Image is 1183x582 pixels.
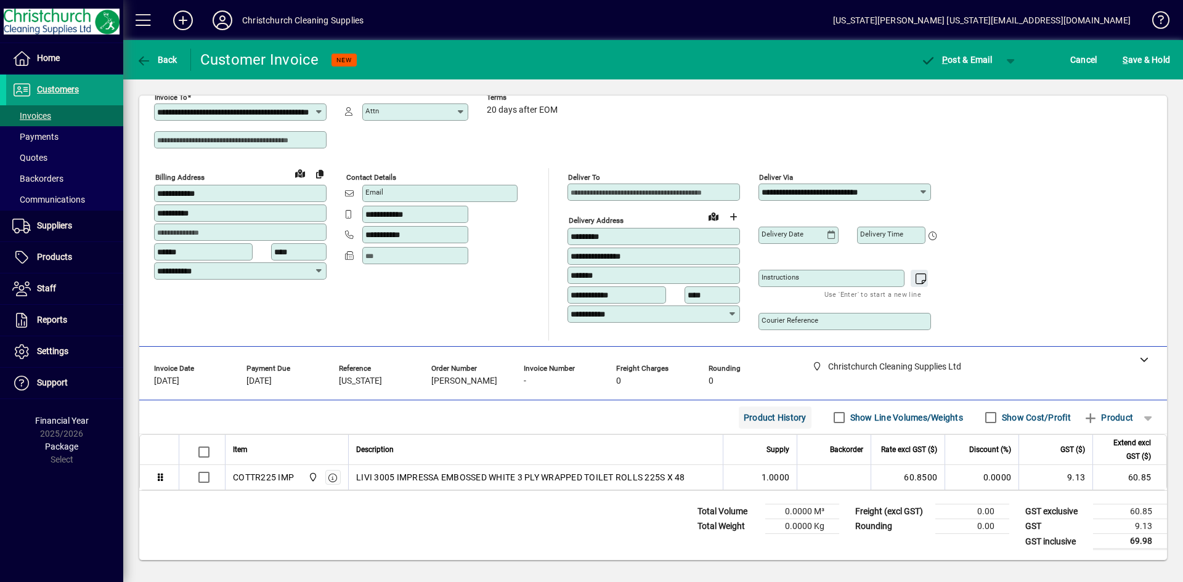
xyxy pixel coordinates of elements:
[310,164,330,184] button: Copy to Delivery address
[136,55,177,65] span: Back
[1143,2,1168,42] a: Knowledge Base
[6,147,123,168] a: Quotes
[1083,408,1133,427] span: Product
[12,174,63,184] span: Backorders
[365,107,379,115] mat-label: Attn
[12,153,47,163] span: Quotes
[1123,55,1128,65] span: S
[356,443,394,456] span: Description
[6,305,123,336] a: Reports
[246,376,272,386] span: [DATE]
[203,9,242,31] button: Profile
[12,132,59,142] span: Payments
[1100,436,1151,463] span: Extend excl GST ($)
[133,49,181,71] button: Back
[37,346,68,356] span: Settings
[123,49,191,71] app-page-header-button: Back
[37,315,67,325] span: Reports
[6,273,123,304] a: Staff
[487,94,561,102] span: Terms
[881,443,937,456] span: Rate excl GST ($)
[6,43,123,74] a: Home
[163,9,203,31] button: Add
[37,84,79,94] span: Customers
[945,465,1018,490] td: 0.0000
[290,163,310,183] a: View on map
[12,111,51,121] span: Invoices
[849,519,935,534] td: Rounding
[762,230,803,238] mat-label: Delivery date
[709,376,713,386] span: 0
[233,471,294,483] div: COTTR225 IMP
[233,443,248,456] span: Item
[6,105,123,126] a: Invoices
[6,242,123,273] a: Products
[35,416,89,426] span: Financial Year
[6,189,123,210] a: Communications
[339,376,382,386] span: [US_STATE]
[1092,465,1166,490] td: 60.85
[860,230,903,238] mat-label: Delivery time
[45,442,78,451] span: Package
[744,408,807,427] span: Product History
[242,10,364,30] div: Christchurch Cleaning Supplies
[365,188,383,196] mat-label: Email
[704,206,723,226] a: View on map
[356,471,685,483] span: LIVI 3005 IMPRESSA EMBOSSED WHITE 3 PLY WRAPPED TOILET ROLLS 225S X 48
[6,368,123,398] a: Support
[765,504,839,519] td: 0.0000 M³
[691,504,765,519] td: Total Volume
[914,49,998,71] button: Post & Email
[848,411,963,424] label: Show Line Volumes/Weights
[37,252,72,262] span: Products
[1093,519,1167,534] td: 9.13
[739,406,811,429] button: Product History
[616,376,621,386] span: 0
[942,55,948,65] span: P
[6,168,123,189] a: Backorders
[765,519,839,534] td: 0.0000 Kg
[766,443,789,456] span: Supply
[759,173,793,182] mat-label: Deliver via
[1093,534,1167,549] td: 69.98
[1019,504,1093,519] td: GST exclusive
[12,195,85,204] span: Communications
[921,55,992,65] span: ost & Email
[969,443,1011,456] span: Discount (%)
[1077,406,1139,429] button: Product
[1060,443,1085,456] span: GST ($)
[37,378,68,387] span: Support
[487,105,558,115] span: 20 days after EOM
[1120,49,1173,71] button: Save & Hold
[1067,49,1100,71] button: Cancel
[935,504,1009,519] td: 0.00
[336,56,352,64] span: NEW
[37,283,56,293] span: Staff
[155,93,187,102] mat-label: Invoice To
[723,207,743,227] button: Choose address
[6,336,123,367] a: Settings
[1019,519,1093,534] td: GST
[524,376,526,386] span: -
[1123,50,1170,70] span: ave & Hold
[999,411,1071,424] label: Show Cost/Profit
[849,504,935,519] td: Freight (excl GST)
[824,287,921,301] mat-hint: Use 'Enter' to start a new line
[830,443,863,456] span: Backorder
[6,126,123,147] a: Payments
[1019,534,1093,549] td: GST inclusive
[305,471,319,484] span: Christchurch Cleaning Supplies Ltd
[37,53,60,63] span: Home
[762,471,790,483] span: 1.0000
[833,10,1131,30] div: [US_STATE][PERSON_NAME] [US_STATE][EMAIL_ADDRESS][DOMAIN_NAME]
[200,50,319,70] div: Customer Invoice
[1070,50,1097,70] span: Cancel
[431,376,497,386] span: [PERSON_NAME]
[762,273,799,281] mat-label: Instructions
[6,211,123,241] a: Suppliers
[691,519,765,534] td: Total Weight
[879,471,937,483] div: 60.8500
[37,220,72,230] span: Suppliers
[568,173,600,182] mat-label: Deliver To
[762,316,818,325] mat-label: Courier Reference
